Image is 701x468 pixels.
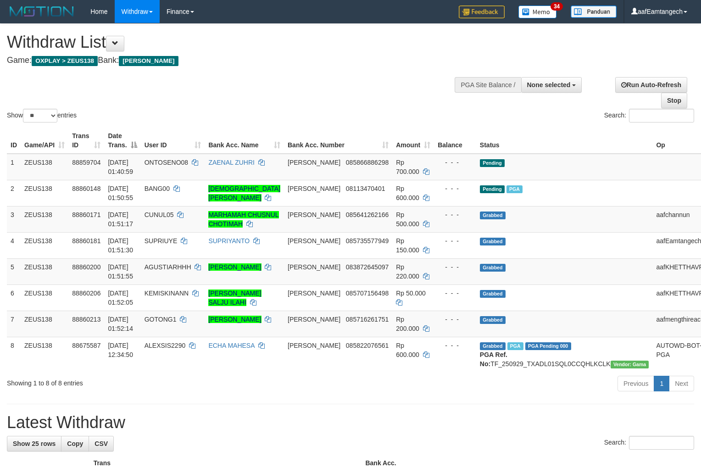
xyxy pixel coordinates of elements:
th: Trans ID: activate to sort column ascending [68,128,104,154]
span: [PERSON_NAME] [119,56,178,66]
img: Button%20Memo.svg [518,6,557,18]
a: Show 25 rows [7,436,61,451]
span: Copy 085641262166 to clipboard [346,211,389,218]
span: Copy 085716261751 to clipboard [346,316,389,323]
input: Search: [629,109,694,123]
input: Search: [629,436,694,450]
td: TF_250929_TXADL01SQL0CCQHLKCLK [476,337,653,372]
span: [PERSON_NAME] [288,159,340,166]
span: [PERSON_NAME] [288,263,340,271]
span: ALEXSIS2290 [145,342,186,349]
td: ZEUS138 [21,180,68,206]
span: 88860181 [72,237,100,245]
th: Date Trans.: activate to sort column descending [104,128,140,154]
span: 88860200 [72,263,100,271]
span: Grabbed [480,342,506,350]
td: ZEUS138 [21,258,68,284]
button: None selected [521,77,582,93]
span: Copy 085707156498 to clipboard [346,290,389,297]
span: Pending [480,185,505,193]
span: [DATE] 01:51:17 [108,211,133,228]
span: None selected [527,81,571,89]
span: GOTONG1 [145,316,177,323]
th: Bank Acc. Name: activate to sort column ascending [205,128,284,154]
span: Rp 220.000 [396,263,419,280]
th: Game/API: activate to sort column ascending [21,128,68,154]
span: [DATE] 01:52:14 [108,316,133,332]
div: - - - [438,158,473,167]
span: [PERSON_NAME] [288,342,340,349]
h1: Withdraw List [7,33,458,51]
label: Search: [604,109,694,123]
span: [DATE] 01:50:55 [108,185,133,201]
span: [PERSON_NAME] [288,237,340,245]
span: 88860171 [72,211,100,218]
span: Marked by aafpengsreynich [507,342,523,350]
th: Bank Acc. Number: activate to sort column ascending [284,128,392,154]
td: 7 [7,311,21,337]
span: ONTOSENO08 [145,159,188,166]
th: ID [7,128,21,154]
span: Grabbed [480,316,506,324]
td: ZEUS138 [21,206,68,232]
div: - - - [438,210,473,219]
span: Pending [480,159,505,167]
span: [DATE] 01:51:55 [108,263,133,280]
div: - - - [438,184,473,193]
span: Rp 50.000 [396,290,426,297]
th: Amount: activate to sort column ascending [392,128,434,154]
a: Copy [61,436,89,451]
a: ZAENAL ZUHRI [208,159,255,166]
span: PGA Pending [525,342,571,350]
a: Run Auto-Refresh [615,77,687,93]
img: MOTION_logo.png [7,5,77,18]
span: KEMISKINANN [145,290,189,297]
span: Rp 700.000 [396,159,419,175]
label: Search: [604,436,694,450]
span: [DATE] 01:52:05 [108,290,133,306]
span: Copy 083872645097 to clipboard [346,263,389,271]
span: 34 [551,2,563,11]
a: Next [669,376,694,391]
td: ZEUS138 [21,154,68,180]
b: PGA Ref. No: [480,351,507,368]
a: Stop [661,93,687,108]
a: [PERSON_NAME] [208,263,261,271]
span: [DATE] 01:51:30 [108,237,133,254]
span: Vendor URL: https://trx31.1velocity.biz [611,361,649,368]
select: Showentries [23,109,57,123]
span: BANG00 [145,185,170,192]
th: Status [476,128,653,154]
span: Copy [67,440,83,447]
td: ZEUS138 [21,337,68,372]
span: 88859704 [72,159,100,166]
span: Copy 085735577949 to clipboard [346,237,389,245]
td: 3 [7,206,21,232]
div: - - - [438,289,473,298]
span: Grabbed [480,290,506,298]
span: [DATE] 01:40:59 [108,159,133,175]
span: Copy 085822076561 to clipboard [346,342,389,349]
h1: Latest Withdraw [7,413,694,432]
span: 88860206 [72,290,100,297]
span: 88860213 [72,316,100,323]
a: 1 [654,376,669,391]
a: SUPRIYANTO [208,237,250,245]
span: OXPLAY > ZEUS138 [32,56,98,66]
a: [DEMOGRAPHIC_DATA][PERSON_NAME] [208,185,280,201]
a: [PERSON_NAME] [208,316,261,323]
span: Marked by aafkaynarin [506,185,523,193]
span: [PERSON_NAME] [288,185,340,192]
td: 5 [7,258,21,284]
span: 88675587 [72,342,100,349]
th: Balance [434,128,476,154]
span: Grabbed [480,212,506,219]
td: 8 [7,337,21,372]
span: Copy 08113470401 to clipboard [346,185,385,192]
span: [PERSON_NAME] [288,316,340,323]
td: 6 [7,284,21,311]
span: CSV [95,440,108,447]
a: ECHA MAHESA [208,342,254,349]
span: [DATE] 12:34:50 [108,342,133,358]
span: AGUSTIARHHH [145,263,191,271]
